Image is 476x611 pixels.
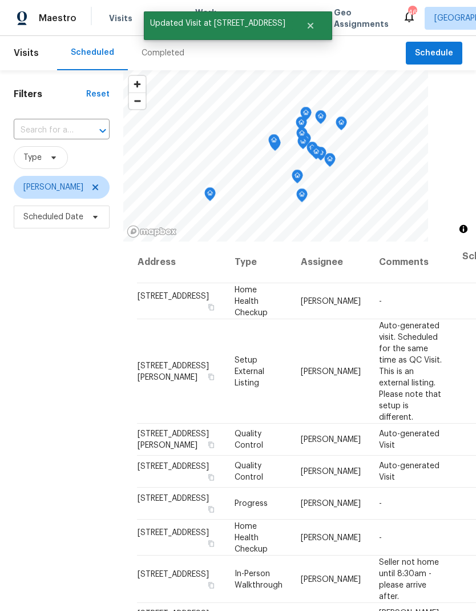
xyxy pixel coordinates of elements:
[144,11,292,35] span: Updated Visit at [STREET_ADDRESS]
[235,569,283,589] span: In-Person Walkthrough
[379,430,439,449] span: Auto-generated Visit
[268,134,280,152] div: Map marker
[408,7,416,18] div: 46
[138,292,209,300] span: [STREET_ADDRESS]
[370,242,453,283] th: Comments
[138,361,209,381] span: [STREET_ADDRESS][PERSON_NAME]
[292,14,329,37] button: Close
[129,93,146,109] button: Zoom out
[206,504,216,514] button: Copy Address
[127,225,177,238] a: Mapbox homepage
[415,46,453,61] span: Schedule
[86,89,110,100] div: Reset
[301,436,361,444] span: [PERSON_NAME]
[406,42,462,65] button: Schedule
[301,500,361,508] span: [PERSON_NAME]
[206,440,216,450] button: Copy Address
[379,500,382,508] span: -
[138,570,209,578] span: [STREET_ADDRESS]
[379,462,439,481] span: Auto-generated Visit
[14,122,78,139] input: Search for an address...
[379,297,382,305] span: -
[235,356,264,387] span: Setup External Listing
[301,297,361,305] span: [PERSON_NAME]
[301,533,361,541] span: [PERSON_NAME]
[292,170,303,187] div: Map marker
[225,242,292,283] th: Type
[296,116,307,134] div: Map marker
[39,13,76,24] span: Maestro
[301,575,361,583] span: [PERSON_NAME]
[195,7,224,30] span: Work Orders
[206,472,216,483] button: Copy Address
[129,76,146,93] button: Zoom in
[460,223,467,235] span: Toggle attribution
[204,187,216,205] div: Map marker
[292,242,370,283] th: Assignee
[235,462,263,481] span: Quality Control
[301,468,361,476] span: [PERSON_NAME]
[379,533,382,541] span: -
[138,495,209,503] span: [STREET_ADDRESS]
[138,528,209,536] span: [STREET_ADDRESS]
[310,146,322,163] div: Map marker
[109,13,132,24] span: Visits
[300,107,312,124] div: Map marker
[301,367,361,375] span: [PERSON_NAME]
[336,116,347,134] div: Map marker
[138,430,209,449] span: [STREET_ADDRESS][PERSON_NAME]
[206,580,216,590] button: Copy Address
[206,371,216,381] button: Copy Address
[235,522,268,553] span: Home Health Checkup
[296,127,308,145] div: Map marker
[324,153,336,171] div: Map marker
[206,538,216,548] button: Copy Address
[235,500,268,508] span: Progress
[235,430,263,449] span: Quality Control
[23,182,83,193] span: [PERSON_NAME]
[71,47,114,58] div: Scheduled
[457,222,470,236] button: Toggle attribution
[334,7,389,30] span: Geo Assignments
[142,47,184,59] div: Completed
[138,463,209,471] span: [STREET_ADDRESS]
[137,242,225,283] th: Address
[14,41,39,66] span: Visits
[379,558,439,600] span: Seller not home until 8:30am - please arrive after.
[315,110,326,128] div: Map marker
[23,211,83,223] span: Scheduled Date
[14,89,86,100] h1: Filters
[206,302,216,312] button: Copy Address
[296,188,308,206] div: Map marker
[306,142,318,159] div: Map marker
[123,70,428,242] canvas: Map
[235,286,268,316] span: Home Health Checkup
[129,93,146,109] span: Zoom out
[95,123,111,139] button: Open
[23,152,42,163] span: Type
[379,321,442,421] span: Auto-generated visit. Scheduled for the same time as QC Visit. This is an external listing. Pleas...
